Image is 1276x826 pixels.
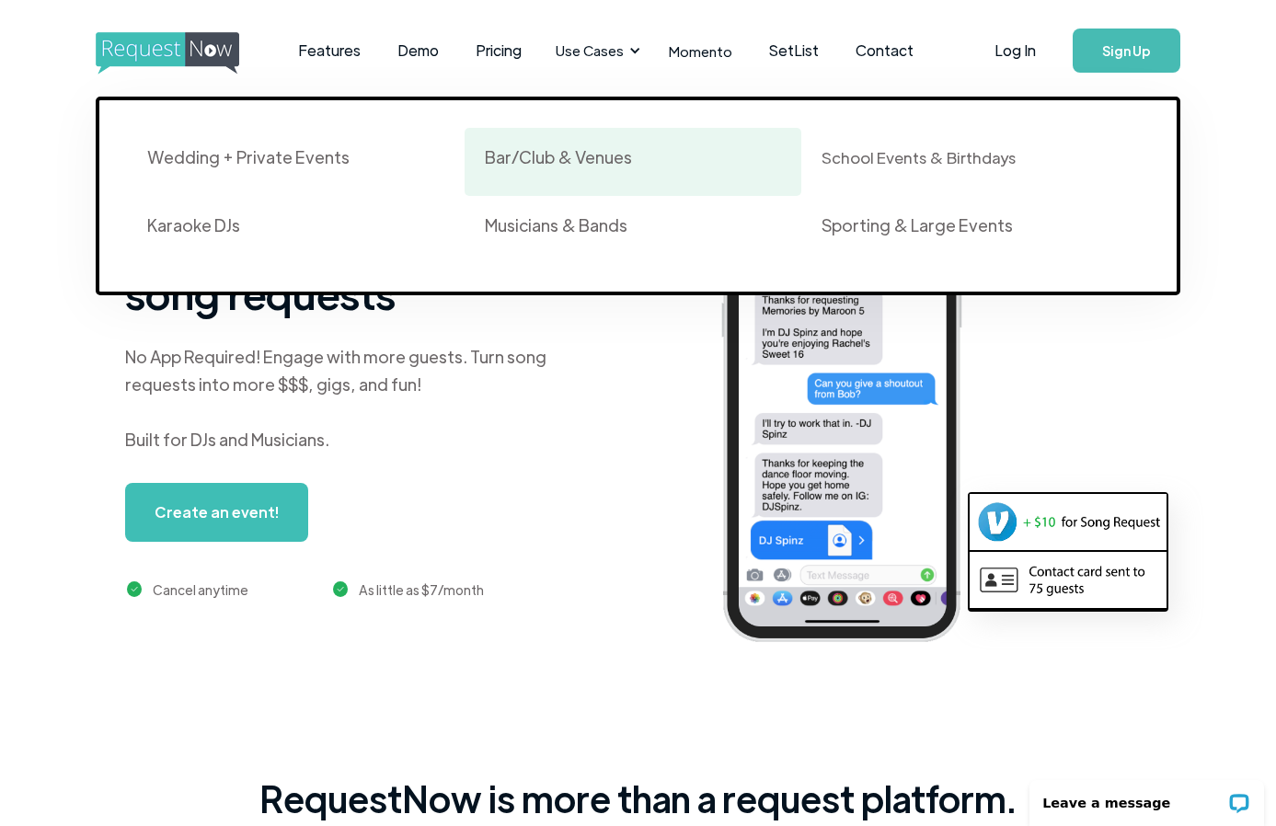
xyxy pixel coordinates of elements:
[125,343,585,453] div: No App Required! Engage with more guests. Turn song requests into more $$$, gigs, and fun! Built ...
[333,581,349,597] img: green checkmark
[127,196,465,264] a: Karaoke DJs
[153,579,248,601] div: Cancel anytime
[280,22,379,79] a: Features
[457,22,540,79] a: Pricing
[379,22,457,79] a: Demo
[801,196,1139,264] a: Sporting & Large Events
[801,128,1139,196] a: School Events & Birthdays
[96,32,273,75] img: requestnow logo
[976,18,1054,83] a: Log In
[970,552,1167,607] img: contact card example
[970,494,1167,549] img: venmo screenshot
[465,196,802,264] a: Musicians & Bands
[96,74,1180,295] nav: Use Cases
[485,214,627,236] div: Musicians & Bands
[485,146,632,168] div: Bar/Club & Venues
[751,22,837,79] a: SetList
[556,40,624,61] div: Use Cases
[359,579,484,601] div: As little as $7/month
[1073,29,1180,73] a: Sign Up
[147,214,240,236] div: Karaoke DJs
[1017,768,1276,826] iframe: LiveChat chat widget
[96,32,234,69] a: home
[465,128,802,196] a: Bar/Club & Venues
[545,22,646,79] div: Use Cases
[700,149,1011,661] img: iphone screenshot
[822,146,1016,168] div: School Events & Birthdays
[147,146,350,168] div: Wedding + Private Events
[125,483,308,542] a: Create an event!
[822,214,1013,236] div: Sporting & Large Events
[127,581,143,597] img: green checkmark
[127,128,465,196] a: Wedding + Private Events
[650,24,751,78] a: Momento
[837,22,932,79] a: Contact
